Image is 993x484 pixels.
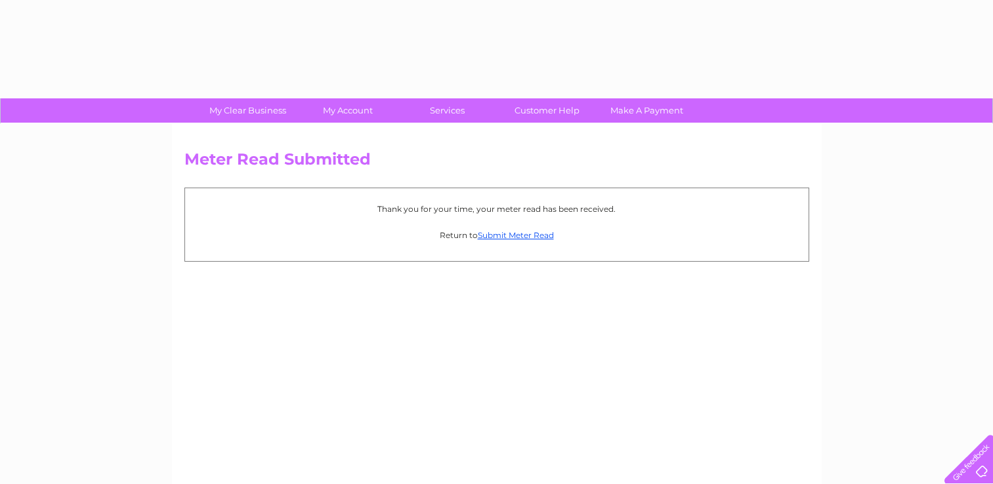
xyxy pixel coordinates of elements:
[393,98,501,123] a: Services
[593,98,701,123] a: Make A Payment
[184,150,809,175] h2: Meter Read Submitted
[478,230,554,240] a: Submit Meter Read
[493,98,601,123] a: Customer Help
[293,98,402,123] a: My Account
[194,98,302,123] a: My Clear Business
[192,203,802,215] p: Thank you for your time, your meter read has been received.
[192,229,802,241] p: Return to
